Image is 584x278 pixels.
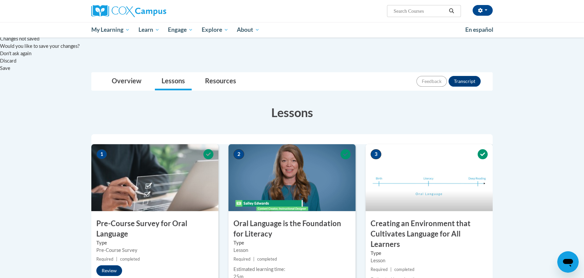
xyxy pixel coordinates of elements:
span: Learn [138,26,160,34]
img: Course Image [228,144,356,211]
button: Review [96,265,122,276]
label: Type [371,250,488,257]
a: Lessons [155,73,192,90]
h3: Lessons [91,104,493,121]
button: Account Settings [473,5,493,16]
button: Search [447,7,457,15]
button: Transcript [449,76,481,87]
a: About [233,22,264,37]
div: Pre-Course Survey [96,247,213,254]
a: En español [461,23,498,37]
span: Required [371,267,388,272]
span: About [237,26,260,34]
label: Type [96,239,213,247]
span: completed [257,257,277,262]
span: 1 [96,149,107,159]
div: Lesson [233,247,351,254]
h3: Creating an Environment that Cultivates Language for All Learners [366,218,493,249]
a: Resources [198,73,243,90]
span: 2 [233,149,244,159]
a: Cox Campus [91,5,218,17]
input: Search Courses [393,7,447,15]
button: Feedback [416,76,447,87]
div: Main menu [81,22,503,37]
span: | [116,257,117,262]
div: Lesson [371,257,488,264]
span: My Learning [91,26,130,34]
a: Engage [164,22,197,37]
iframe: Button to launch messaging window [557,251,579,273]
h3: Oral Language is the Foundation for Literacy [228,218,356,239]
img: Cox Campus [91,5,166,17]
a: Learn [134,22,164,37]
div: Estimated learning time: [233,266,351,273]
span: En español [465,26,493,33]
span: Required [96,257,113,262]
span: Required [233,257,251,262]
span: completed [120,257,140,262]
span: Engage [168,26,193,34]
span: completed [394,267,414,272]
h3: Pre-Course Survey for Oral Language [91,218,218,239]
a: Overview [105,73,148,90]
span: 3 [371,149,381,159]
img: Course Image [366,144,493,211]
span: | [253,257,255,262]
label: Type [233,239,351,247]
span: Explore [202,26,228,34]
a: Explore [197,22,233,37]
a: My Learning [87,22,134,37]
img: Course Image [91,144,218,211]
span: | [390,267,392,272]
